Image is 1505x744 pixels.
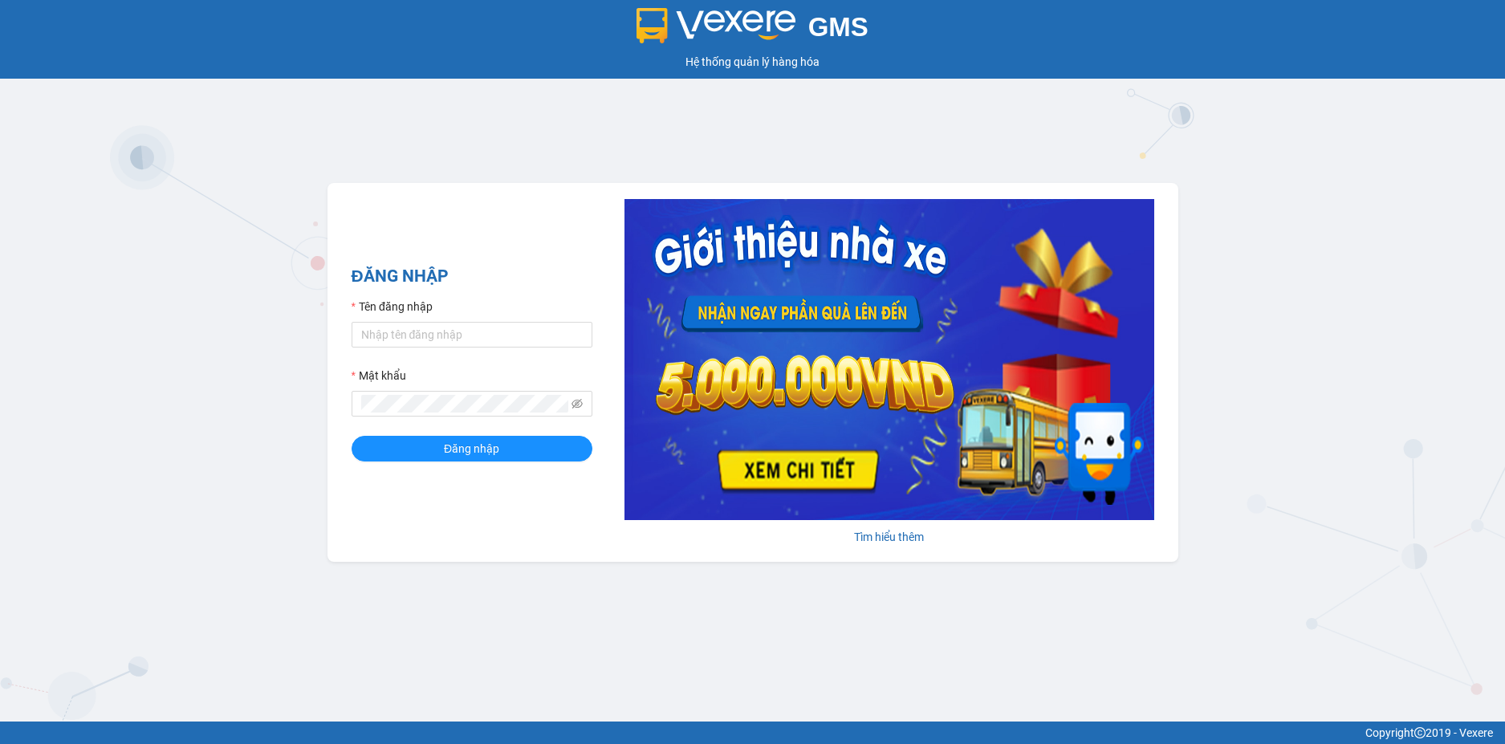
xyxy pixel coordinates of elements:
span: Đăng nhập [444,440,499,457]
label: Tên đăng nhập [352,298,433,315]
label: Mật khẩu [352,367,406,384]
a: GMS [637,24,868,37]
div: Copyright 2019 - Vexere [12,724,1493,742]
span: GMS [808,12,868,42]
input: Mật khẩu [361,395,568,413]
img: banner-0 [624,199,1154,520]
span: copyright [1414,727,1426,738]
img: logo 2 [637,8,795,43]
span: eye-invisible [571,398,583,409]
div: Tìm hiểu thêm [624,528,1154,546]
h2: ĐĂNG NHẬP [352,263,592,290]
input: Tên đăng nhập [352,322,592,348]
button: Đăng nhập [352,436,592,461]
div: Hệ thống quản lý hàng hóa [4,53,1501,71]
